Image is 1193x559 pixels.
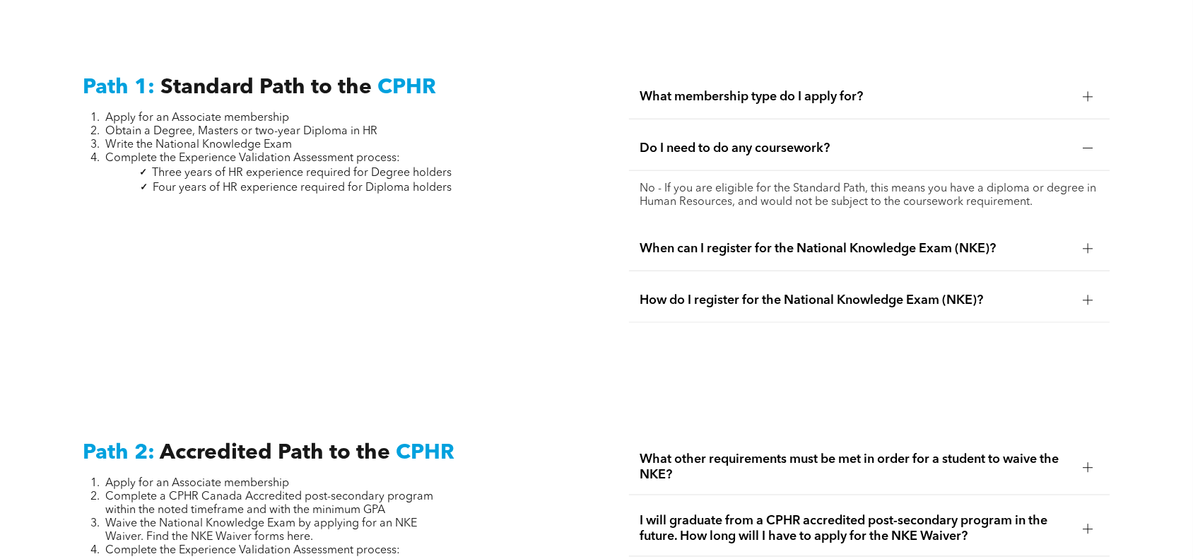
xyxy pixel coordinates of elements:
span: Complete a CPHR Canada Accredited post-secondary program within the noted timeframe and with the ... [105,492,433,517]
span: How do I register for the National Knowledge Exam (NKE)? [640,293,1072,308]
span: What other requirements must be met in order for a student to waive the NKE? [640,452,1072,483]
span: CPHR [396,443,454,464]
span: Apply for an Associate membership [105,478,289,490]
span: Waive the National Knowledge Exam by applying for an NKE Waiver. Find the NKE Waiver forms here. [105,519,417,543]
span: Four years of HR experience required for Diploma holders [153,182,452,194]
span: Path 2: [83,443,155,464]
span: Do I need to do any coursework? [640,141,1072,156]
span: Three years of HR experience required for Degree holders [152,167,452,179]
span: Complete the Experience Validation Assessment process: [105,546,400,557]
span: When can I register for the National Knowledge Exam (NKE)? [640,241,1072,257]
span: Obtain a Degree, Masters or two-year Diploma in HR [105,126,377,137]
p: No - If you are eligible for the Standard Path, this means you have a diploma or degree in Human ... [640,182,1099,209]
span: I will graduate from a CPHR accredited post-secondary program in the future. How long will I have... [640,514,1072,545]
span: CPHR [377,77,436,98]
span: Complete the Experience Validation Assessment process: [105,153,400,164]
span: Path 1: [83,77,155,98]
span: Accredited Path to the [160,443,390,464]
span: Standard Path to the [160,77,372,98]
span: What membership type do I apply for? [640,89,1072,105]
span: Write the National Knowledge Exam [105,139,292,151]
span: Apply for an Associate membership [105,112,289,124]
